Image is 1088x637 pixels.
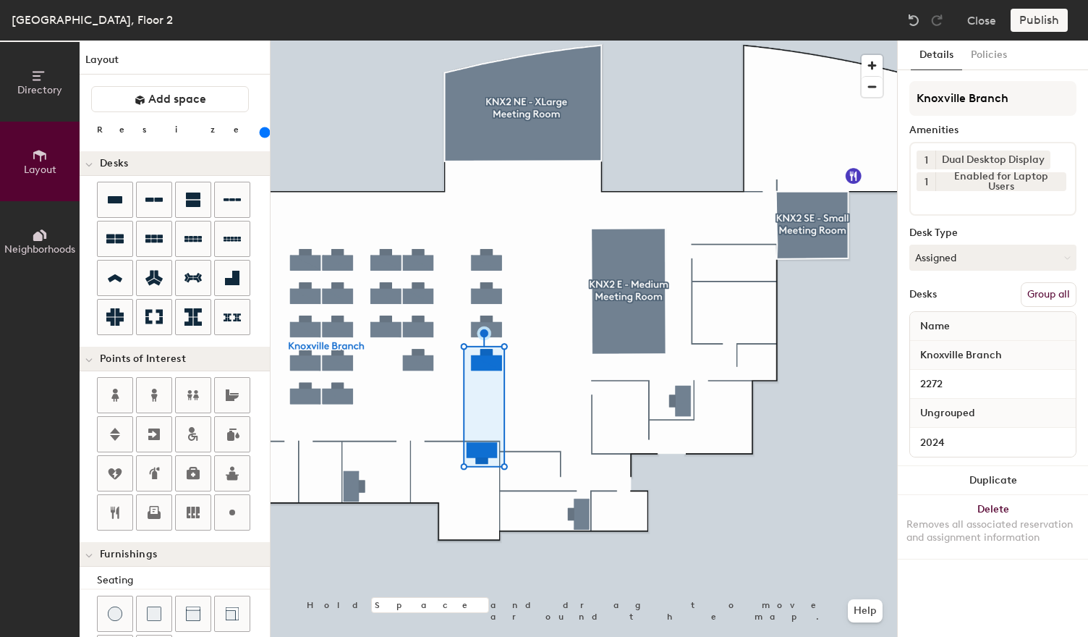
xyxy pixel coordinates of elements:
button: Cushion [136,596,172,632]
img: Cushion [147,607,161,621]
div: Enabled for Laptop Users [935,172,1066,191]
div: [GEOGRAPHIC_DATA], Floor 2 [12,11,173,29]
button: Details [911,41,962,70]
span: Furnishings [100,549,157,560]
div: Desk Type [909,227,1076,239]
button: Close [967,9,996,32]
div: Dual Desktop Display [935,151,1050,169]
h1: Layout [80,52,270,75]
input: Unnamed desk [913,432,1073,452]
img: Stool [108,607,122,621]
button: 1 [917,151,935,169]
span: Ungrouped [913,400,982,426]
button: Help [848,599,883,623]
button: Group all [1021,282,1076,307]
span: Knoxville Branch [913,342,1009,368]
button: 1 [917,172,935,191]
div: Amenities [909,125,1076,136]
input: Unnamed desk [913,374,1073,395]
span: Neighborhoods [4,243,75,256]
img: Redo [930,13,944,28]
img: Couch (corner) [225,607,239,621]
span: Points of Interest [100,353,186,365]
span: Name [913,313,957,339]
div: Desks [909,289,937,300]
img: Undo [906,13,921,28]
div: Removes all associated reservation and assignment information [906,518,1079,544]
button: Policies [962,41,1016,70]
button: Stool [97,596,133,632]
button: Couch (middle) [175,596,211,632]
button: Assigned [909,245,1076,271]
div: Seating [97,573,270,589]
span: Add space [148,92,206,106]
button: DeleteRemoves all associated reservation and assignment information [898,495,1088,559]
button: Add space [91,86,249,112]
span: Layout [24,164,56,176]
span: Desks [100,158,128,169]
button: Duplicate [898,466,1088,495]
span: Directory [17,84,62,96]
div: Resize [97,124,257,135]
button: Couch (corner) [214,596,250,632]
img: Couch (middle) [186,607,200,621]
span: 1 [925,174,928,190]
span: 1 [925,153,928,168]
